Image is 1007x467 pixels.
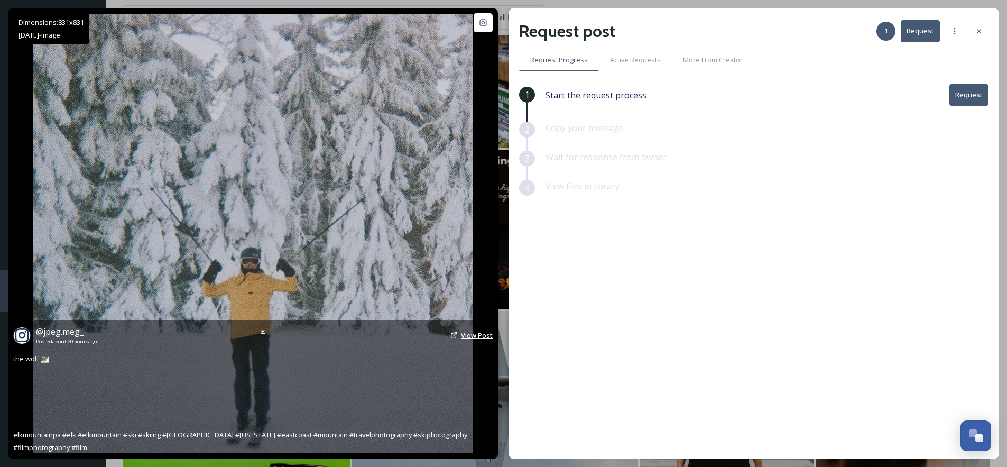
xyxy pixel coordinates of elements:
span: 3 [525,152,530,165]
span: @ jpeg.meg_ [36,326,84,337]
span: Posted about 20 hours ago [36,338,97,345]
button: Request [901,20,940,42]
span: 4 [525,181,530,194]
span: Dimensions: 831 x 831 [19,17,84,27]
span: More From Creator [683,55,743,65]
img: the wolf ⛷️ . . . . elkmountainpa #elk #elkmountain #ski #skiing #nepa #pennsylvania #eastcoast #... [33,14,473,453]
span: Wait for response from owner [546,151,667,163]
span: 1 [884,26,888,36]
h2: Request post [519,19,615,44]
span: Request Progress [530,55,588,65]
a: View Post [461,331,493,341]
button: Request [949,84,988,106]
span: 1 [525,88,530,101]
span: [DATE] - Image [19,30,60,40]
span: the wolf ⛷️ . . . . elkmountainpa #elk #elkmountain #ski #skiing #[GEOGRAPHIC_DATA] #[US_STATE] #... [13,354,469,452]
span: Copy your message [546,122,624,134]
span: Start the request process [546,89,646,102]
span: 2 [525,123,530,136]
button: Open Chat [960,420,991,451]
a: @jpeg.meg_ [36,325,97,338]
span: View files in library [546,180,620,192]
span: Active Requests [610,55,661,65]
